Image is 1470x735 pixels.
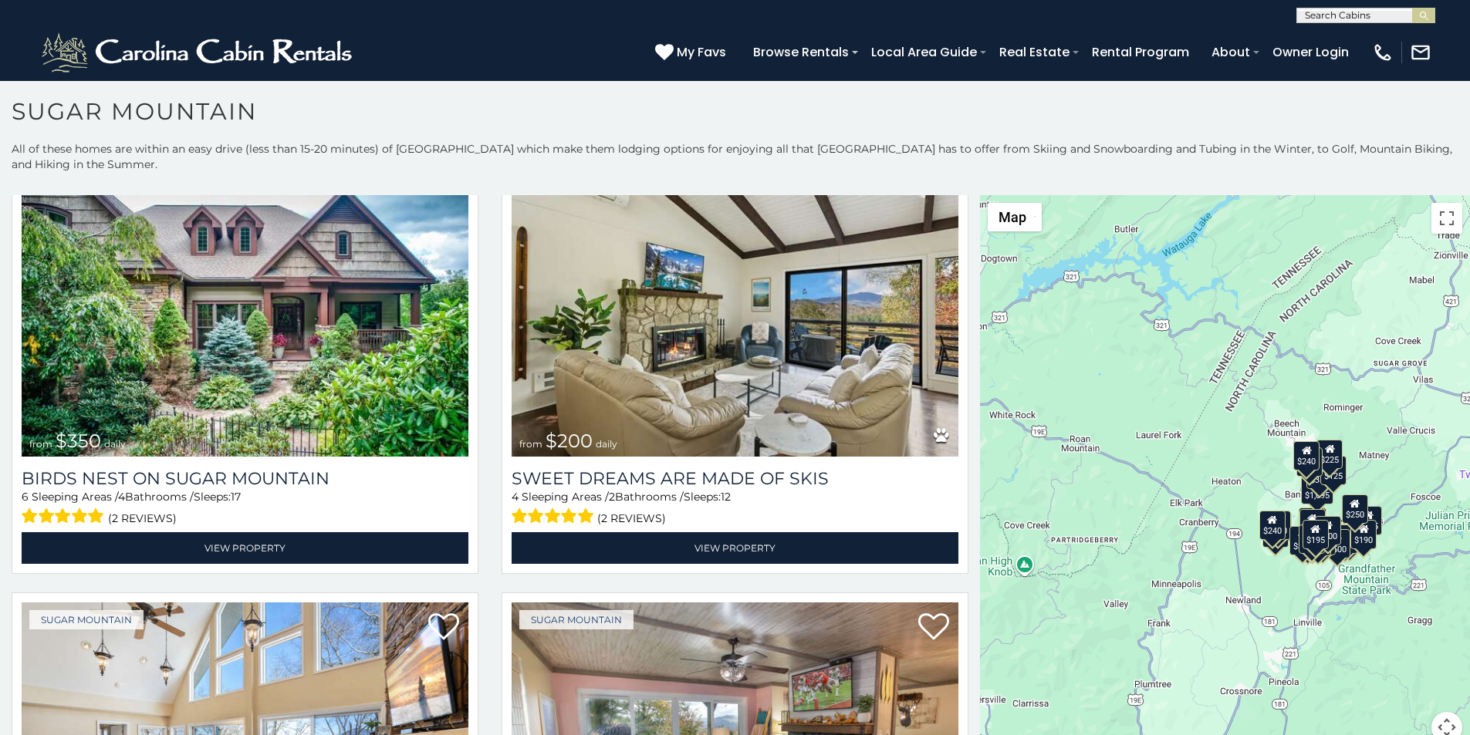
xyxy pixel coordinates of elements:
a: Browse Rentals [745,39,857,66]
div: $125 [1320,456,1347,485]
div: $250 [1342,494,1368,524]
a: Birds Nest On Sugar Mountain from $350 daily [22,157,468,457]
a: Sweet Dreams Are Made Of Skis from $200 daily [512,157,958,457]
div: $375 [1290,526,1316,555]
a: Real Estate [992,39,1077,66]
img: Sweet Dreams Are Made Of Skis [512,157,958,457]
a: Sugar Mountain [29,610,144,629]
a: View Property [512,532,958,564]
a: View Property [22,532,468,564]
div: $225 [1317,440,1343,469]
span: $350 [56,430,101,452]
div: $190 [1299,507,1325,537]
div: $200 [1315,516,1341,545]
span: Map [999,209,1026,225]
span: 4 [512,490,519,504]
a: Add to favorites [918,612,949,644]
a: Local Area Guide [863,39,985,66]
span: 4 [118,490,125,504]
span: My Favs [677,42,726,62]
div: $240 [1259,511,1286,540]
a: Add to favorites [428,612,459,644]
div: $375 [1299,524,1325,554]
div: $1,095 [1301,475,1333,504]
a: My Favs [655,42,730,62]
span: 6 [22,490,29,504]
span: daily [596,438,617,450]
a: Owner Login [1265,39,1357,66]
div: Sleeping Areas / Bathrooms / Sleeps: [22,489,468,528]
span: 17 [231,490,241,504]
img: White-1-2.png [39,29,359,76]
div: $300 [1299,509,1326,538]
a: Birds Nest On Sugar Mountain [22,468,468,489]
img: mail-regular-white.png [1410,42,1431,63]
div: Sleeping Areas / Bathrooms / Sleeps: [512,489,958,528]
img: Birds Nest On Sugar Mountain [22,157,468,457]
div: $195 [1303,520,1329,549]
span: (2 reviews) [597,508,666,528]
span: (2 reviews) [108,508,177,528]
div: $240 [1294,441,1320,470]
a: Sweet Dreams Are Made Of Skis [512,468,958,489]
span: from [29,438,52,450]
span: $200 [546,430,593,452]
a: Sugar Mountain [519,610,634,629]
span: 12 [721,490,731,504]
span: daily [104,438,126,450]
img: phone-regular-white.png [1372,42,1394,63]
a: About [1204,39,1258,66]
div: $195 [1332,524,1358,554]
button: Toggle fullscreen view [1431,203,1462,234]
a: Rental Program [1084,39,1197,66]
span: from [519,438,542,450]
span: 2 [609,490,615,504]
div: $155 [1356,506,1382,535]
div: $190 [1351,520,1377,549]
button: Change map style [988,203,1042,231]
